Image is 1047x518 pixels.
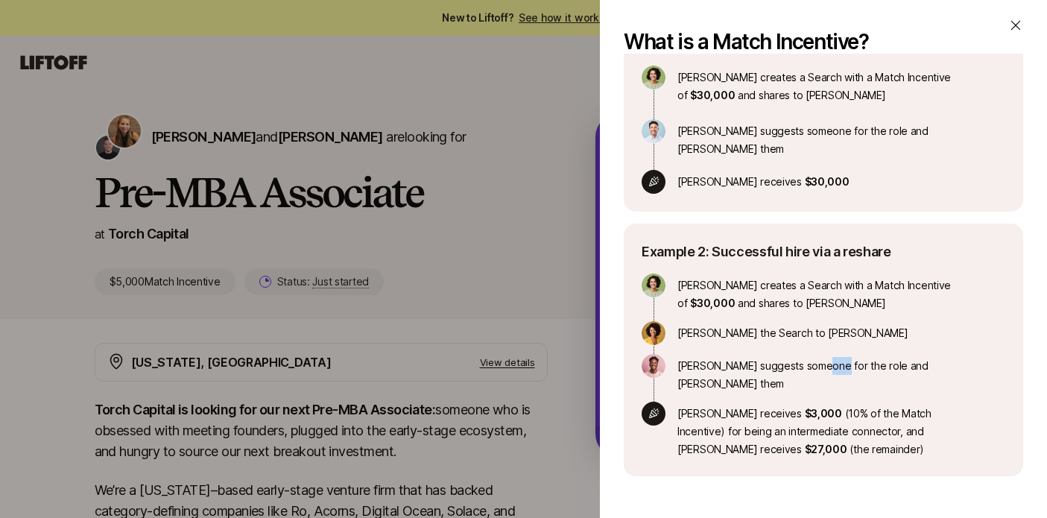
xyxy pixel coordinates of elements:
img: avatar [642,66,665,89]
p: [PERSON_NAME] receives [677,170,964,194]
img: avatar [642,119,665,143]
span: $30,000 [690,89,735,101]
span: $3,000 [805,407,842,420]
img: avatar [642,321,665,345]
span: $27,000 [805,443,847,455]
p: [PERSON_NAME] the Search to [PERSON_NAME] [677,321,964,345]
img: avatar [642,274,665,297]
p: [PERSON_NAME] creates a Search with a Match Incentive of and shares to [PERSON_NAME] [677,274,964,312]
span: $30,000 [690,297,735,309]
p: [PERSON_NAME] suggests someone for the role and [PERSON_NAME] them [677,354,964,393]
span: $30,000 [805,175,850,188]
p: Example 2: Successful hire via a reshare [642,241,964,262]
p: [PERSON_NAME] receives (10% of the Match Incentive) for being an intermediate connector, and [PER... [677,402,964,458]
p: [PERSON_NAME] suggests someone for the role and [PERSON_NAME] them [677,119,964,158]
img: avatar [642,354,665,378]
p: [PERSON_NAME] creates a Search with a Match Incentive of and shares to [PERSON_NAME] [677,66,964,104]
p: What is a Match Incentive? [624,18,972,54]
